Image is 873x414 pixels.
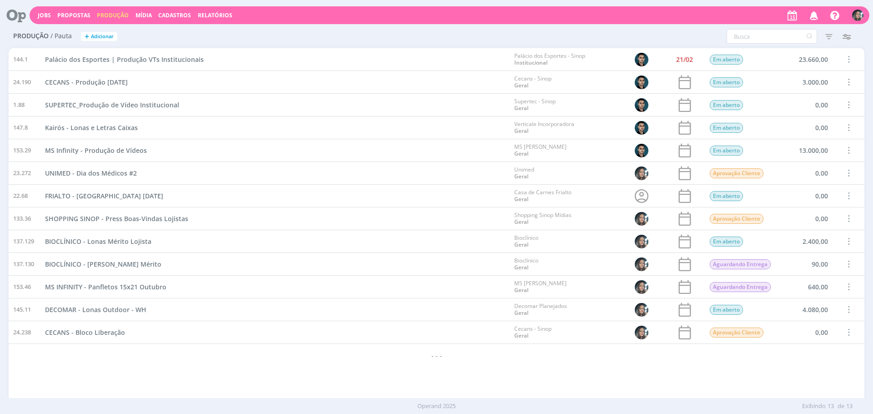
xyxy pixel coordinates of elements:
img: J [635,144,648,157]
button: Propostas [55,12,93,19]
span: Aprovação Cliente [710,214,763,224]
div: 2.400,00 [778,230,833,252]
button: Produção [94,12,131,19]
a: Geral [514,104,528,112]
span: Propostas [57,11,90,19]
span: de [838,402,844,411]
a: Geral [514,309,528,317]
a: Geral [514,241,528,248]
a: CECANS - Bloco Liberação [45,328,125,337]
a: Institucional [514,59,547,66]
span: Cadastros [158,11,191,19]
span: 137.129 [13,237,34,246]
a: Jobs [38,11,51,19]
span: 133.36 [13,214,31,223]
div: 3.000,00 [778,71,833,93]
span: 13 [846,402,853,411]
a: SHOPPING SINOP - Press Boas-Vindas Lojistas [45,214,188,223]
div: 0,00 [778,116,833,139]
a: Relatórios [198,11,232,19]
span: 137.130 [13,260,34,269]
span: + [85,32,89,41]
a: DECOMAR - Lonas Outdoor - WH [45,305,146,314]
img: J [635,76,648,89]
div: Cecans - Sinop [514,326,552,339]
span: Aprovação Cliente [710,328,763,338]
div: 4.080,00 [778,298,833,321]
span: Em aberto [710,191,743,201]
a: Kairós - Lonas e Letras Caixas [45,123,138,132]
a: Geral [514,172,528,180]
span: Aguardando Entrega [710,282,771,292]
span: FRIALTO - [GEOGRAPHIC_DATA] [DATE] [45,192,163,200]
div: 13.000,00 [778,139,833,162]
a: BIOCLÍNICO - Lonas Mérito Lojista [45,237,151,246]
button: Cadastros [156,12,194,19]
div: Verticale Incorporadora [514,121,574,134]
div: - - - [9,344,864,367]
span: Aguardando Entrega [710,259,771,269]
div: 0,00 [778,185,833,207]
span: 153.29 [13,146,31,155]
div: Palácio dos Esportes - Sinop [514,53,585,66]
a: MS INFINITY - Panfletos 15x21 Outubro [45,282,166,292]
span: Produção [13,32,49,40]
span: 153.46 [13,283,31,292]
div: Bioclínico [514,257,538,271]
img: A [852,10,863,21]
a: UNIMED - Dia dos Médicos #2 [45,168,137,178]
span: 24.238 [13,328,31,337]
a: SUPERTEC_Produção de Vídeo Institucional [45,100,179,110]
span: Aprovação Cliente [710,168,763,178]
a: FRIALTO - [GEOGRAPHIC_DATA] [DATE] [45,191,163,201]
img: A [635,235,648,248]
a: Geral [514,127,528,135]
div: Casa de Carnes Frialto [514,189,572,202]
button: Jobs [35,12,54,19]
img: J [635,53,648,66]
div: Bioclínico [514,235,538,248]
img: A [635,257,648,271]
img: A [635,212,648,226]
div: Shopping Sinop Mídias [514,212,572,225]
span: 147.8 [13,123,28,132]
div: 0,00 [778,94,833,116]
img: A [635,167,648,180]
a: Geral [514,332,528,339]
button: +Adicionar [81,32,117,41]
span: 23.272 [13,169,31,178]
div: 0,00 [778,162,833,184]
span: Em aberto [710,100,743,110]
span: 144.1 [13,55,28,64]
span: Em aberto [710,123,743,133]
a: Geral [514,263,528,271]
a: Geral [514,150,528,157]
a: Produção [97,11,129,19]
img: A [635,280,648,294]
div: 0,00 [778,321,833,343]
div: Decomar Planejados [514,303,567,316]
a: Mídia [135,11,152,19]
div: 23.660,00 [778,48,833,71]
span: Em aberto [710,305,743,315]
span: 22.68 [13,192,28,201]
span: CECANS - Produção [DATE] [45,78,128,86]
span: 1.88 [13,101,25,110]
a: Geral [514,81,528,89]
div: MS [PERSON_NAME] [514,280,567,293]
div: MS [PERSON_NAME] [514,144,567,157]
span: 145.11 [13,305,31,314]
div: Supertec - Sinop [514,98,556,111]
div: Cecans - Sinop [514,76,552,89]
img: J [635,98,648,112]
a: BIOCLÍNICO - [PERSON_NAME] Mérito [45,259,161,269]
img: A [635,326,648,339]
span: BIOCLÍNICO - [PERSON_NAME] Mérito [45,260,161,268]
img: J [635,121,648,135]
input: Busca [727,29,817,44]
span: 24.190 [13,78,31,87]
